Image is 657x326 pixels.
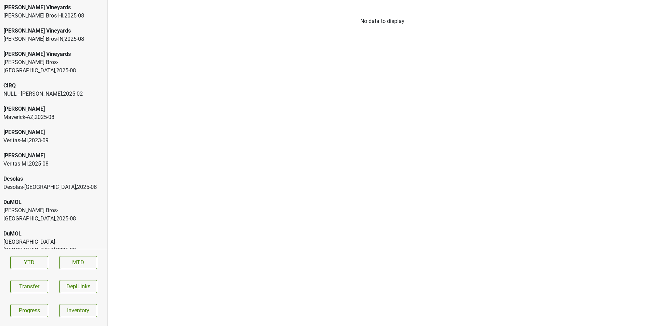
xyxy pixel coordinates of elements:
[3,198,104,206] div: DuMOL
[3,82,104,90] div: CIRQ
[3,238,104,254] div: [GEOGRAPHIC_DATA]-[GEOGRAPHIC_DATA] , 2025 - 08
[3,50,104,58] div: [PERSON_NAME] Vineyards
[108,17,657,25] div: No data to display
[3,206,104,223] div: [PERSON_NAME] Bros-[GEOGRAPHIC_DATA] , 2025 - 08
[3,175,104,183] div: Desolas
[3,35,104,43] div: [PERSON_NAME] Bros-IN , 2025 - 08
[59,304,97,317] a: Inventory
[3,12,104,20] div: [PERSON_NAME] Bros-HI , 2025 - 08
[10,256,48,269] a: YTD
[3,90,104,98] div: NULL - [PERSON_NAME] , 2025 - 02
[10,304,48,317] a: Progress
[59,256,97,269] a: MTD
[3,128,104,136] div: [PERSON_NAME]
[3,136,104,145] div: Veritas-MI , 2023 - 09
[59,280,97,293] button: DeplLinks
[3,113,104,121] div: Maverick-AZ , 2025 - 08
[3,3,104,12] div: [PERSON_NAME] Vineyards
[3,58,104,75] div: [PERSON_NAME] Bros-[GEOGRAPHIC_DATA] , 2025 - 08
[3,27,104,35] div: [PERSON_NAME] Vineyards
[3,160,104,168] div: Veritas-MI , 2025 - 08
[3,230,104,238] div: DuMOL
[10,280,48,293] button: Transfer
[3,152,104,160] div: [PERSON_NAME]
[3,105,104,113] div: [PERSON_NAME]
[3,183,104,191] div: Desolas-[GEOGRAPHIC_DATA] , 2025 - 08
